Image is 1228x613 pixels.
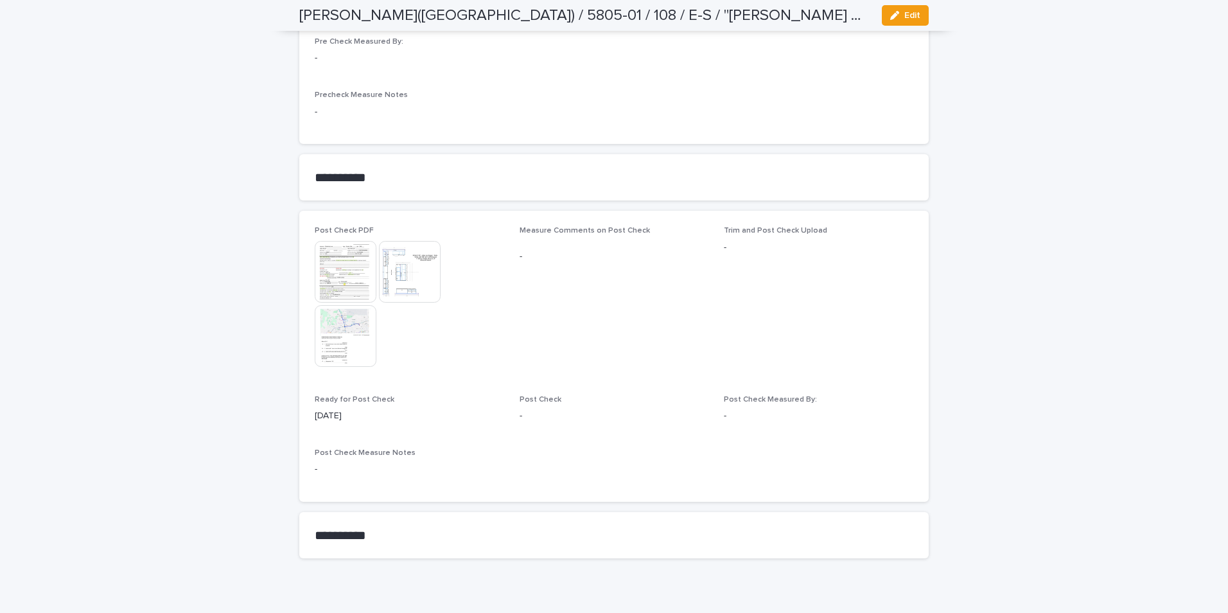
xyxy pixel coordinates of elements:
[315,396,394,404] span: Ready for Post Check
[520,409,709,423] p: -
[882,5,929,26] button: Edit
[315,38,403,46] span: Pre Check Measured By:
[315,463,913,476] p: -
[904,11,920,20] span: Edit
[724,241,913,254] p: -
[520,227,650,235] span: Measure Comments on Post Check
[724,227,827,235] span: Trim and Post Check Upload
[315,105,913,119] p: -
[315,409,504,423] p: [DATE]
[520,250,709,263] p: -
[315,51,504,65] p: -
[724,409,913,423] p: -
[315,91,408,99] span: Precheck Measure Notes
[724,396,817,404] span: Post Check Measured By:
[520,396,561,404] span: Post Check
[315,449,416,457] span: Post Check Measure Notes
[299,6,872,25] h2: ALLEN(HUNTINGTON) / 5805-01 / 108 / E-S / "Paul Allen Homes, Inc." / Michael Tarantino
[315,227,374,235] span: Post Check PDF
